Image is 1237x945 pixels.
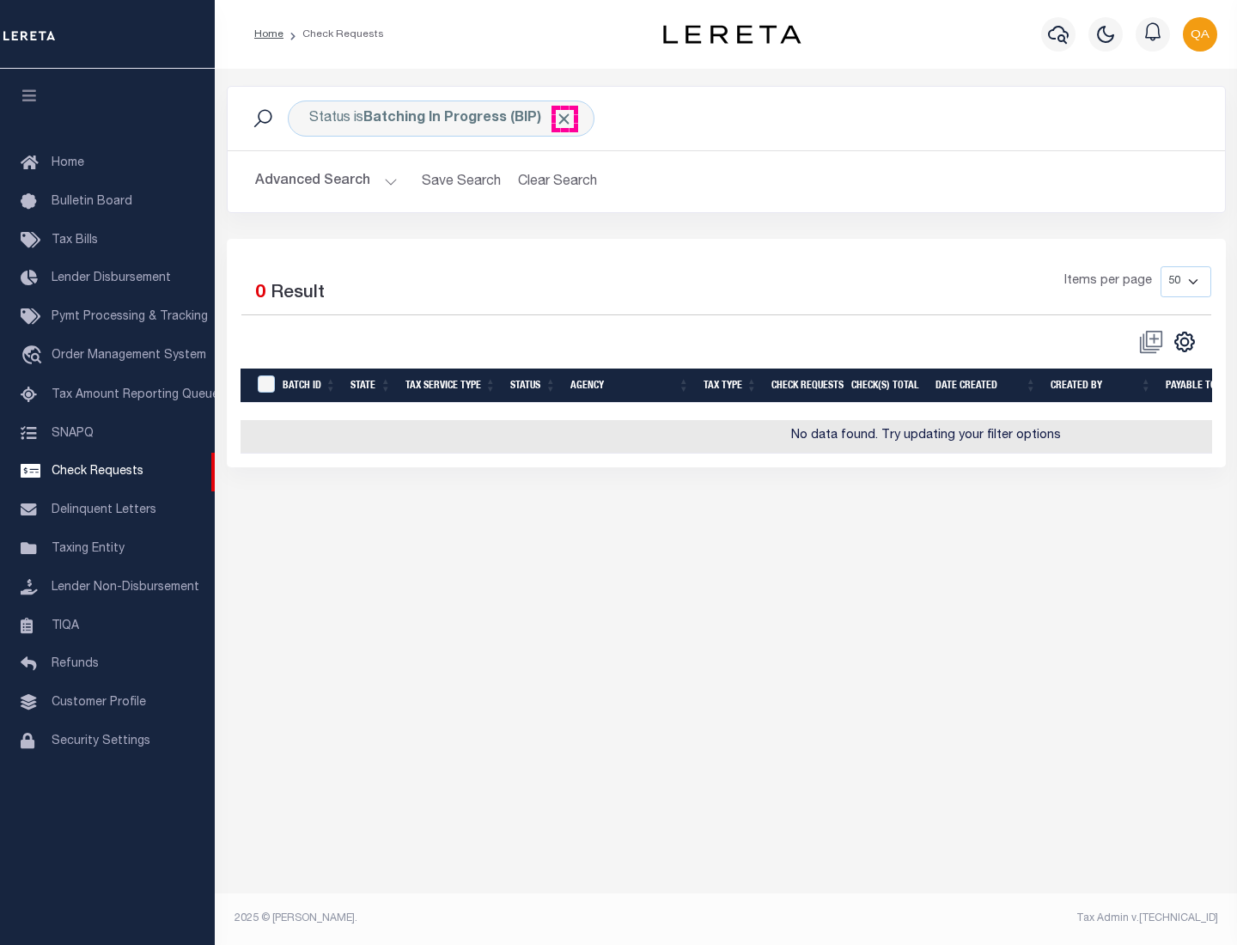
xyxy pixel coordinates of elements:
[1183,17,1217,52] img: svg+xml;base64,PHN2ZyB4bWxucz0iaHR0cDovL3d3dy53My5vcmcvMjAwMC9zdmciIHBvaW50ZXItZXZlbnRzPSJub25lIi...
[52,272,171,284] span: Lender Disbursement
[52,466,143,478] span: Check Requests
[52,235,98,247] span: Tax Bills
[1064,272,1152,291] span: Items per page
[288,101,594,137] div: Status is
[52,311,208,323] span: Pymt Processing & Tracking
[52,697,146,709] span: Customer Profile
[363,112,573,125] b: Batching In Progress (BIP)
[283,27,384,42] li: Check Requests
[52,543,125,555] span: Taxing Entity
[52,389,219,401] span: Tax Amount Reporting Queue
[564,369,697,404] th: Agency: activate to sort column ascending
[52,582,199,594] span: Lender Non-Disbursement
[254,29,283,40] a: Home
[697,369,765,404] th: Tax Type: activate to sort column ascending
[52,619,79,631] span: TIQA
[929,369,1044,404] th: Date Created: activate to sort column ascending
[844,369,929,404] th: Check(s) Total
[411,165,511,198] button: Save Search
[52,157,84,169] span: Home
[555,110,573,128] span: Click to Remove
[21,345,48,368] i: travel_explore
[344,369,399,404] th: State: activate to sort column ascending
[1044,369,1159,404] th: Created By: activate to sort column ascending
[276,369,344,404] th: Batch Id: activate to sort column ascending
[52,350,206,362] span: Order Management System
[663,25,801,44] img: logo-dark.svg
[52,658,99,670] span: Refunds
[739,911,1218,926] div: Tax Admin v.[TECHNICAL_ID]
[271,280,325,308] label: Result
[52,735,150,747] span: Security Settings
[765,369,844,404] th: Check Requests
[52,196,132,208] span: Bulletin Board
[52,504,156,516] span: Delinquent Letters
[52,427,94,439] span: SNAPQ
[222,911,727,926] div: 2025 © [PERSON_NAME].
[255,165,398,198] button: Advanced Search
[503,369,564,404] th: Status: activate to sort column ascending
[511,165,605,198] button: Clear Search
[255,284,265,302] span: 0
[399,369,503,404] th: Tax Service Type: activate to sort column ascending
